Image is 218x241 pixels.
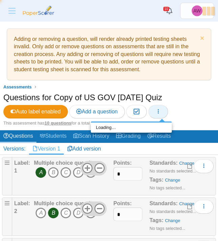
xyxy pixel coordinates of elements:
b: Label: [14,160,30,166]
a: Alerts [162,3,177,18]
a: Students [36,130,70,143]
i: A [35,167,46,178]
b: Standards: [149,160,178,166]
b: Points: [113,200,132,206]
i: B [48,167,59,178]
h1: Questions for Copy of US GOV [DATE] Quiz [3,92,162,103]
div: Drag handle [2,157,12,195]
button: Menu [4,4,20,18]
span: Auto label enabled [10,109,61,114]
div: This assessment has for a total of . [3,120,215,126]
a: Assessments [2,83,33,91]
a: Add version [64,143,105,155]
button: More options [194,200,214,213]
b: 1 [14,168,17,173]
i: B [48,208,59,218]
button: More options [194,159,214,173]
i: C [60,167,71,178]
a: Dismiss notice [198,35,204,43]
a: Scan History [70,130,113,143]
a: Auto label enabled [3,105,68,118]
a: Adam Williams [180,3,214,19]
span: Assessments [3,84,32,89]
i: A [35,208,46,218]
small: No tags selected... [149,185,185,190]
b: Tags: [149,217,163,223]
i: D [73,167,84,178]
a: Version 1 [29,143,64,155]
u: 10 questions [45,121,71,126]
b: Points: [113,160,132,166]
i: D [73,208,84,218]
span: Adam Williams [192,5,202,16]
b: Multiple choice question [34,200,97,206]
b: Standards: [149,200,178,206]
b: Tags: [149,177,163,183]
a: Add a question [69,105,125,118]
a: Change [165,218,180,223]
a: Change [165,178,180,183]
a: Change [179,161,194,166]
b: Multiple choice question [34,160,97,166]
small: No tags selected... [149,226,185,231]
a: Change [179,201,194,206]
div: Loading… [91,123,172,133]
u: 10 points [94,121,114,126]
span: Adam Williams [193,8,201,13]
small: No standards selected... [149,209,196,214]
span: Add a question [76,109,118,114]
i: C [60,208,71,218]
a: Results [144,130,174,143]
div: Drag handle [2,197,12,236]
a: Grading [113,130,144,143]
small: No standards selected... [149,168,196,173]
b: 2 [14,208,17,214]
b: Label: [14,200,30,206]
img: PaperScorer [22,6,55,16]
div: Adding or removing a question, will render already printed testing sheets invalid. Only add or re... [10,32,208,77]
